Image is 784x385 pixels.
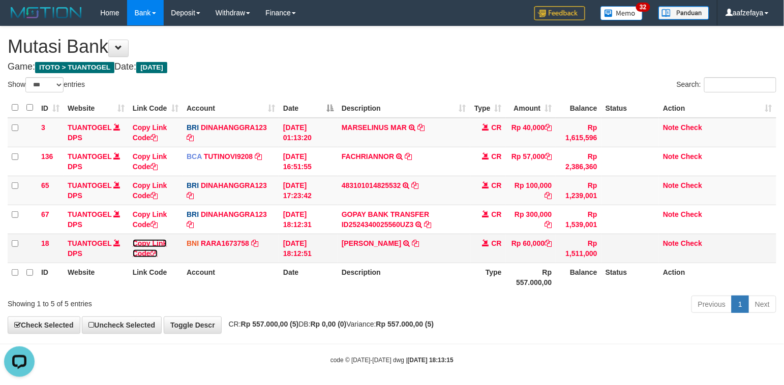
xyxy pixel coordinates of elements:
a: Copy MARSELINUS MAR to clipboard [417,123,425,132]
a: Previous [691,296,732,313]
button: Open LiveChat chat widget [4,4,35,35]
a: TUANTOGEL [68,210,112,218]
a: DINAHANGGRA123 [201,210,267,218]
strong: [DATE] 18:13:15 [408,357,454,364]
td: Rp 1,511,000 [556,234,601,263]
th: Date: activate to sort column descending [279,98,338,118]
td: [DATE] 01:13:20 [279,118,338,147]
small: code © [DATE]-[DATE] dwg | [330,357,454,364]
td: Rp 57,000 [506,147,556,176]
th: ID [37,263,64,292]
a: Note [663,123,679,132]
td: DPS [64,205,129,234]
a: DINAHANGGRA123 [201,123,267,132]
a: Check Selected [8,316,80,334]
a: Copy RARA1673758 to clipboard [251,239,258,247]
a: Copy Rp 100,000 to clipboard [545,191,552,200]
a: TUANTOGEL [68,181,112,189]
strong: Rp 0,00 (0) [311,320,347,328]
a: Note [663,152,679,161]
a: Copy Link Code [133,123,167,142]
a: Copy FACHRIANNOR to clipboard [405,152,412,161]
span: 65 [41,181,49,189]
span: BNI [187,239,199,247]
a: 1 [732,296,749,313]
a: Copy DINAHANGGRA123 to clipboard [187,220,194,229]
td: DPS [64,118,129,147]
span: BRI [187,123,199,132]
span: CR [492,210,502,218]
td: Rp 1,539,001 [556,205,601,234]
a: Check [681,239,702,247]
a: Check [681,152,702,161]
a: Copy Rp 40,000 to clipboard [545,123,552,132]
div: Showing 1 to 5 of 5 entries [8,295,319,309]
span: CR [492,181,502,189]
span: BRI [187,210,199,218]
strong: Rp 557.000,00 (5) [241,320,299,328]
a: Copy Rp 60,000 to clipboard [545,239,552,247]
th: Type: activate to sort column ascending [470,98,506,118]
label: Search: [677,77,776,92]
a: Check [681,210,702,218]
a: Copy DINAHANGGRA123 to clipboard [187,191,194,200]
img: panduan.png [658,6,709,20]
a: RARA1673758 [201,239,249,247]
a: GOPAY BANK TRANSFER ID2524340025560UZ3 [342,210,429,229]
td: [DATE] 17:23:42 [279,176,338,205]
img: MOTION_logo.png [8,5,85,20]
a: TUANTOGEL [68,239,112,247]
span: ITOTO > TUANTOGEL [35,62,114,73]
a: 483101014825532 [342,181,401,189]
th: Amount: activate to sort column ascending [506,98,556,118]
th: Link Code: activate to sort column ascending [129,98,183,118]
a: Copy DINAHANGGRA123 to clipboard [187,134,194,142]
a: Copy Rp 57,000 to clipboard [545,152,552,161]
a: Note [663,239,679,247]
th: Account [183,263,279,292]
td: DPS [64,147,129,176]
h4: Game: Date: [8,62,776,72]
th: Account: activate to sort column ascending [183,98,279,118]
th: Description: activate to sort column ascending [338,98,470,118]
td: DPS [64,234,129,263]
span: 32 [636,3,650,12]
span: CR: DB: Variance: [224,320,434,328]
a: MARSELINUS MAR [342,123,407,132]
td: DPS [64,176,129,205]
img: Feedback.jpg [534,6,585,20]
span: BRI [187,181,199,189]
th: Date [279,263,338,292]
td: Rp 60,000 [506,234,556,263]
th: Link Code [129,263,183,292]
td: Rp 1,239,001 [556,176,601,205]
a: TUTINOVI9208 [204,152,253,161]
th: Website: activate to sort column ascending [64,98,129,118]
a: Copy TUTINOVI9208 to clipboard [255,152,262,161]
td: Rp 100,000 [506,176,556,205]
a: Toggle Descr [164,316,222,334]
a: TUANTOGEL [68,123,112,132]
td: [DATE] 18:12:51 [279,234,338,263]
th: Balance [556,98,601,118]
span: [DATE] [136,62,167,73]
span: CR [492,152,502,161]
a: Copy Link Code [133,210,167,229]
th: Website [64,263,129,292]
a: DINAHANGGRA123 [201,181,267,189]
a: Copy Link Code [133,152,167,171]
a: [PERSON_NAME] [342,239,401,247]
a: Copy ADRI AGUSSAPUTRA to clipboard [412,239,419,247]
label: Show entries [8,77,85,92]
span: 67 [41,210,49,218]
a: TUANTOGEL [68,152,112,161]
a: Copy 483101014825532 to clipboard [412,181,419,189]
td: Rp 1,615,596 [556,118,601,147]
a: FACHRIANNOR [342,152,394,161]
td: Rp 40,000 [506,118,556,147]
span: BCA [187,152,202,161]
img: Button%20Memo.svg [600,6,643,20]
a: Copy Link Code [133,239,167,258]
th: Status [601,263,659,292]
span: CR [492,239,502,247]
